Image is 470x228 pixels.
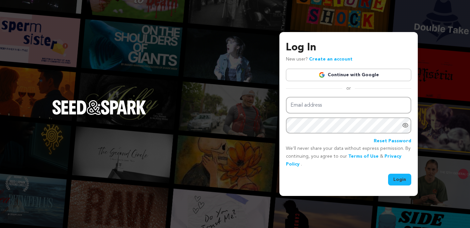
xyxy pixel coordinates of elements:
p: New user? [286,56,352,63]
a: Create an account [309,57,352,61]
a: Terms of Use [348,154,379,159]
a: Reset Password [374,137,411,145]
a: Seed&Spark Homepage [52,100,146,128]
a: Privacy Policy [286,154,401,167]
p: We’ll never share your data without express permission. By continuing, you agree to our & . [286,145,411,168]
button: Login [388,174,411,185]
img: Seed&Spark Logo [52,100,146,114]
span: or [342,85,355,92]
h3: Log In [286,40,411,56]
a: Show password as plain text. Warning: this will display your password on the screen. [402,122,409,129]
a: Continue with Google [286,69,411,81]
input: Email address [286,97,411,114]
img: Google logo [319,72,325,78]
